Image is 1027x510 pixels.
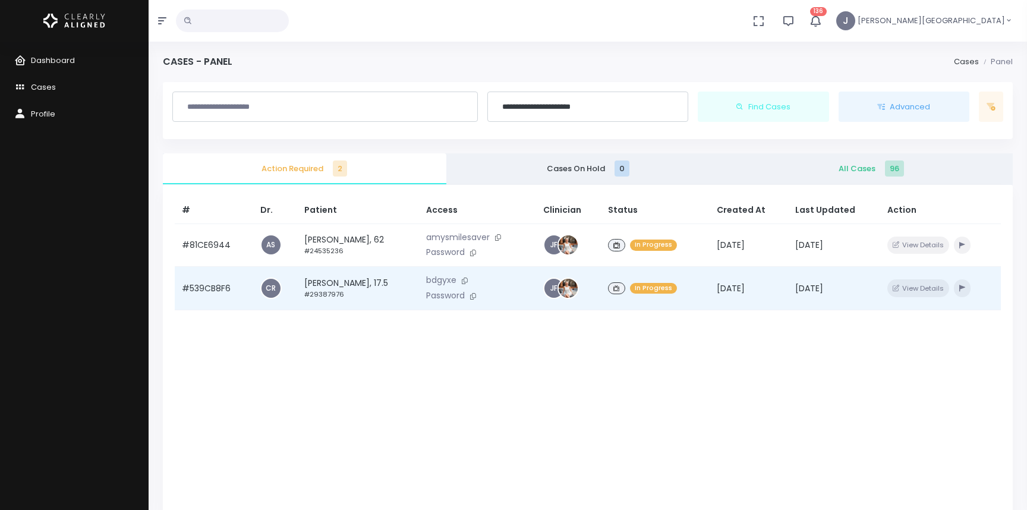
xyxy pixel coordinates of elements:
[887,279,949,297] button: View Details
[262,235,281,254] a: AS
[43,8,105,33] img: Logo Horizontal
[175,223,253,267] td: #81CE6944
[297,267,419,310] td: [PERSON_NAME], 17.5
[426,289,529,303] p: Password
[456,163,720,175] span: Cases On Hold
[419,197,536,224] th: Access
[426,274,529,287] p: bdgyxe
[175,267,253,310] td: #539CB8F6
[717,282,745,294] span: [DATE]
[880,197,1001,224] th: Action
[172,163,437,175] span: Action Required
[630,283,677,294] span: In Progress
[536,197,601,224] th: Clinician
[887,237,949,254] button: View Details
[544,279,563,298] a: JF
[839,92,970,122] button: Advanced
[426,231,529,244] p: amysmilesaver
[788,197,880,224] th: Last Updated
[885,160,904,177] span: 96
[979,56,1013,68] li: Panel
[698,92,829,122] button: Find Cases
[836,11,855,30] span: J
[163,56,232,67] h4: Cases - Panel
[810,7,827,16] span: 136
[31,108,55,119] span: Profile
[333,160,347,177] span: 2
[175,197,253,224] th: #
[426,246,529,259] p: Password
[544,235,563,254] a: JF
[297,197,419,224] th: Patient
[615,160,629,177] span: 0
[304,246,344,256] small: #24535236
[262,279,281,298] a: CR
[297,223,419,267] td: [PERSON_NAME], 62
[253,197,297,224] th: Dr.
[795,239,823,251] span: [DATE]
[710,197,788,224] th: Created At
[739,163,1003,175] span: All Cases
[304,289,344,299] small: #29387976
[31,81,56,93] span: Cases
[858,15,1005,27] span: [PERSON_NAME][GEOGRAPHIC_DATA]
[630,240,677,251] span: In Progress
[31,55,75,66] span: Dashboard
[954,56,979,67] a: Cases
[717,239,745,251] span: [DATE]
[601,197,710,224] th: Status
[795,282,823,294] span: [DATE]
